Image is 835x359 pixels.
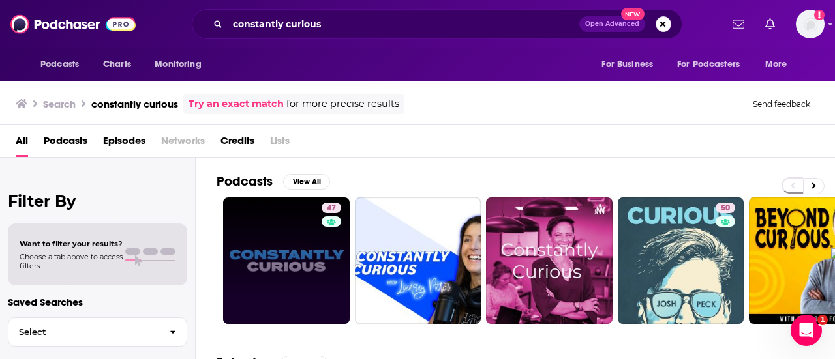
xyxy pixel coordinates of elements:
span: Want to filter your results? [20,239,123,248]
button: open menu [31,52,96,77]
a: All [16,130,28,157]
span: For Business [601,55,653,74]
button: Show profile menu [796,10,825,38]
button: Open AdvancedNew [579,16,645,32]
h2: Podcasts [217,173,273,190]
a: Episodes [103,130,145,157]
button: Select [8,317,187,347]
span: More [765,55,787,74]
span: Open Advanced [585,21,639,27]
h2: Filter By [8,192,187,210]
h3: constantly curious [91,98,178,110]
a: Credits [220,130,254,157]
a: Show notifications dropdown [727,13,750,35]
span: 1 [817,315,828,325]
span: Logged in as amandawoods [796,10,825,38]
span: New [621,8,645,20]
button: Send feedback [749,98,814,109]
h3: Search [43,98,76,110]
span: Podcasts [40,55,79,74]
span: Lists [270,130,290,157]
input: Search podcasts, credits, & more... [228,14,579,35]
a: 47 [223,197,350,324]
span: for more precise results [286,96,399,111]
span: For Podcasters [677,55,740,74]
a: Podcasts [44,130,87,157]
a: Charts [95,52,139,77]
img: Podchaser - Follow, Share and Rate Podcasts [10,12,136,36]
button: open menu [145,52,218,77]
a: PodcastsView All [217,173,330,190]
span: Monitoring [155,55,201,74]
button: open menu [756,52,804,77]
span: 47 [327,202,336,215]
button: View All [283,174,330,190]
a: 50 [618,197,744,324]
iframe: Intercom live chat [791,315,822,346]
img: User Profile [796,10,825,38]
span: Networks [161,130,205,157]
a: Try an exact match [189,96,284,111]
span: Charts [103,55,131,74]
button: open menu [592,52,669,77]
span: 50 [721,202,730,215]
svg: Add a profile image [814,10,825,20]
div: Search podcasts, credits, & more... [192,9,682,39]
span: Select [8,328,159,336]
a: Show notifications dropdown [760,13,780,35]
a: 47 [322,203,341,213]
span: Choose a tab above to access filters. [20,252,123,270]
p: Saved Searches [8,296,187,308]
button: open menu [669,52,759,77]
a: 50 [716,203,735,213]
